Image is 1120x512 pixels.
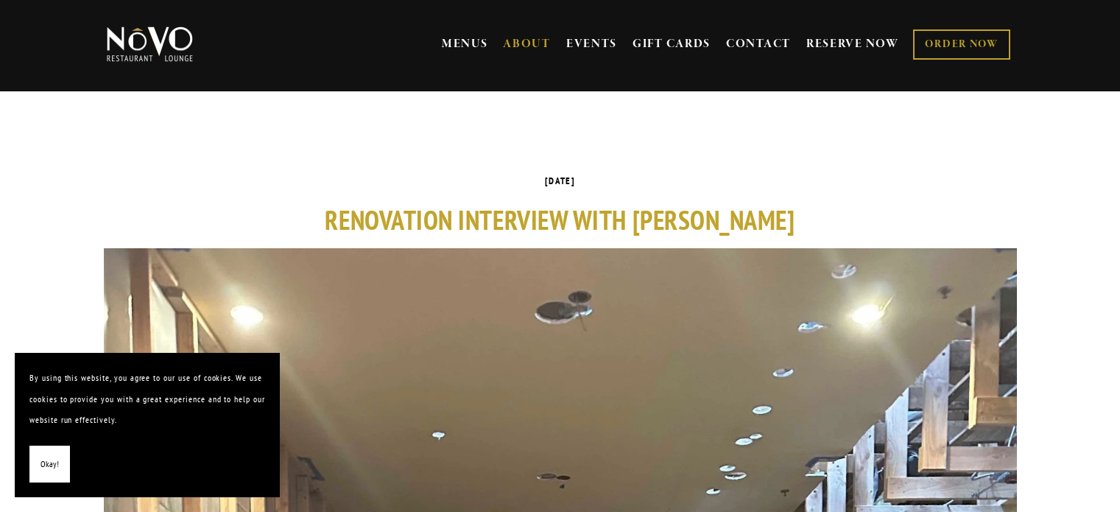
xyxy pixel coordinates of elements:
[503,37,551,52] a: ABOUT
[104,26,196,63] img: Novo Restaurant &amp; Lounge
[633,30,711,58] a: GIFT CARDS
[442,37,488,52] a: MENUS
[726,30,791,58] a: CONTACT
[40,454,59,475] span: Okay!
[566,37,617,52] a: EVENTS
[104,207,1017,234] h1: Renovation Interview with [PERSON_NAME]
[29,368,265,431] p: By using this website, you agree to our use of cookies. We use cookies to provide you with a grea...
[913,29,1010,60] a: ORDER NOW
[806,30,899,58] a: RESERVE NOW
[29,446,70,483] button: Okay!
[15,353,280,497] section: Cookie banner
[545,171,575,192] time: [DATE]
